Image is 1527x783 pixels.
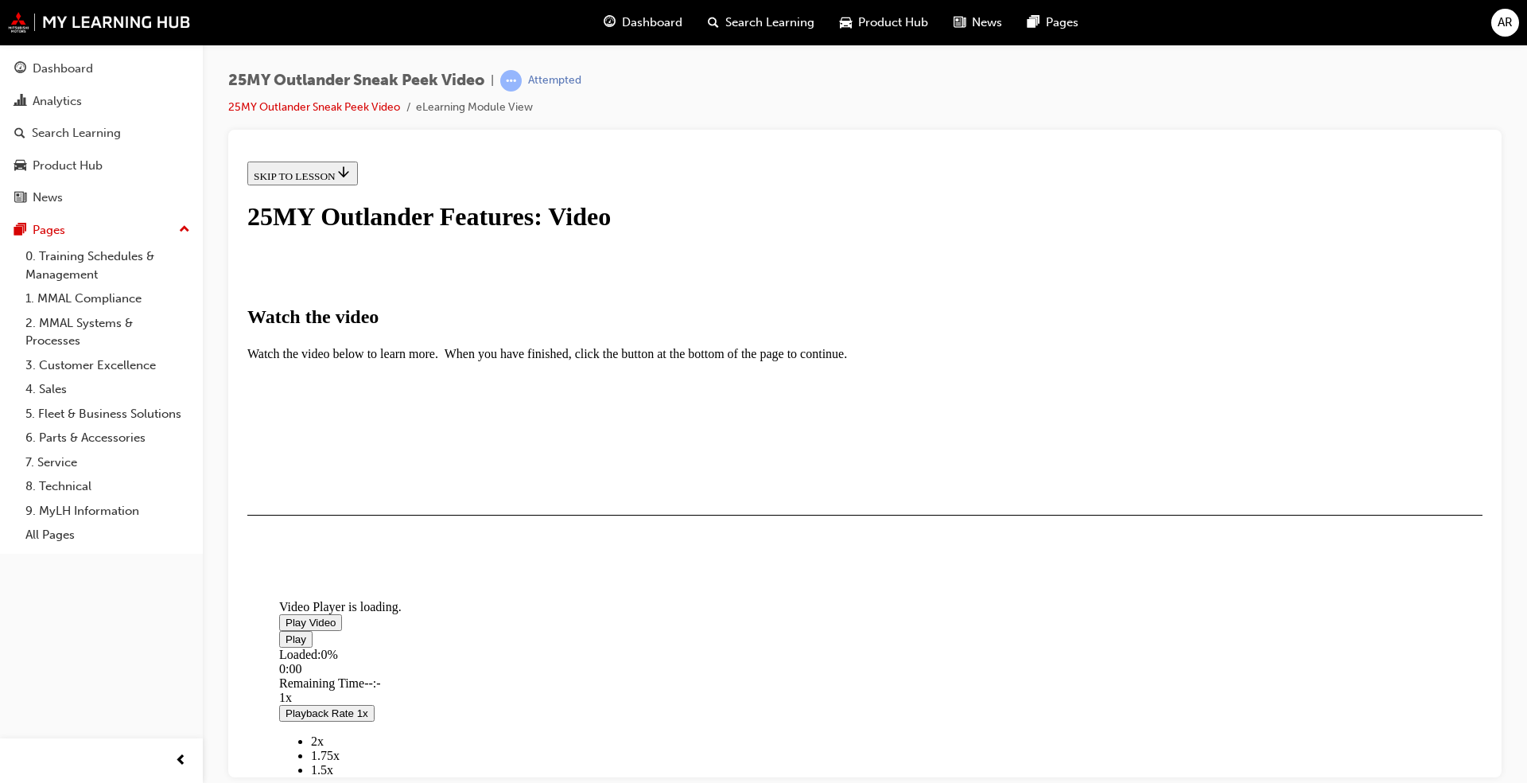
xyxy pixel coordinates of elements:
[1028,13,1039,33] span: pages-icon
[591,6,695,39] a: guage-iconDashboard
[500,70,522,92] span: learningRecordVerb_ATTEMPT-icon
[19,244,196,286] a: 0. Training Schedules & Management
[416,99,533,117] li: eLearning Module View
[19,450,196,475] a: 7. Service
[14,224,26,238] span: pages-icon
[19,353,196,378] a: 3. Customer Excellence
[19,474,196,499] a: 8. Technical
[19,377,196,402] a: 4. Sales
[604,13,616,33] span: guage-icon
[33,60,93,78] div: Dashboard
[6,54,196,84] a: Dashboard
[8,12,191,33] img: mmal
[954,13,966,33] span: news-icon
[708,13,719,33] span: search-icon
[858,14,928,32] span: Product Hub
[228,72,484,90] span: 25MY Outlander Sneak Peek Video
[38,308,1210,309] div: Video player
[6,183,196,212] a: News
[228,100,400,114] a: 25MY Outlander Sneak Peek Video
[32,124,121,142] div: Search Learning
[19,426,196,450] a: 6. Parts & Accessories
[19,402,196,427] a: 5. Fleet & Business Solutions
[14,95,26,109] span: chart-icon
[941,6,1015,39] a: news-iconNews
[14,191,26,205] span: news-icon
[695,6,827,39] a: search-iconSearch Learning
[6,192,1241,206] p: Watch the video below to learn more. When you have finished, click the button at the bottom of th...
[33,157,103,175] div: Product Hub
[6,151,196,181] a: Product Hub
[14,62,26,76] span: guage-icon
[622,14,682,32] span: Dashboard
[33,189,63,207] div: News
[19,311,196,353] a: 2. MMAL Systems & Processes
[528,73,581,88] div: Attempted
[33,221,65,240] div: Pages
[6,216,196,245] button: Pages
[827,6,941,39] a: car-iconProduct Hub
[725,14,814,32] span: Search Learning
[19,523,196,547] a: All Pages
[70,608,92,621] span: 1.5x
[840,13,852,33] span: car-icon
[6,87,196,116] a: Analytics
[14,159,26,173] span: car-icon
[972,14,1002,32] span: News
[6,47,1241,76] div: 25MY Outlander Features: Video
[1015,6,1091,39] a: pages-iconPages
[14,127,25,141] span: search-icon
[33,92,82,111] div: Analytics
[19,286,196,311] a: 1. MMAL Compliance
[13,15,111,27] span: SKIP TO LESSON
[491,72,494,90] span: |
[6,51,196,216] button: DashboardAnalyticsSearch LearningProduct HubNews
[19,499,196,524] a: 9. MyLH Information
[1498,14,1513,32] span: AR
[1491,9,1519,37] button: AR
[6,6,117,30] button: SKIP TO LESSON
[6,119,196,148] a: Search Learning
[70,594,99,607] span: 1.75x
[179,220,190,240] span: up-icon
[1046,14,1078,32] span: Pages
[175,751,187,771] span: prev-icon
[6,151,138,172] strong: Watch the video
